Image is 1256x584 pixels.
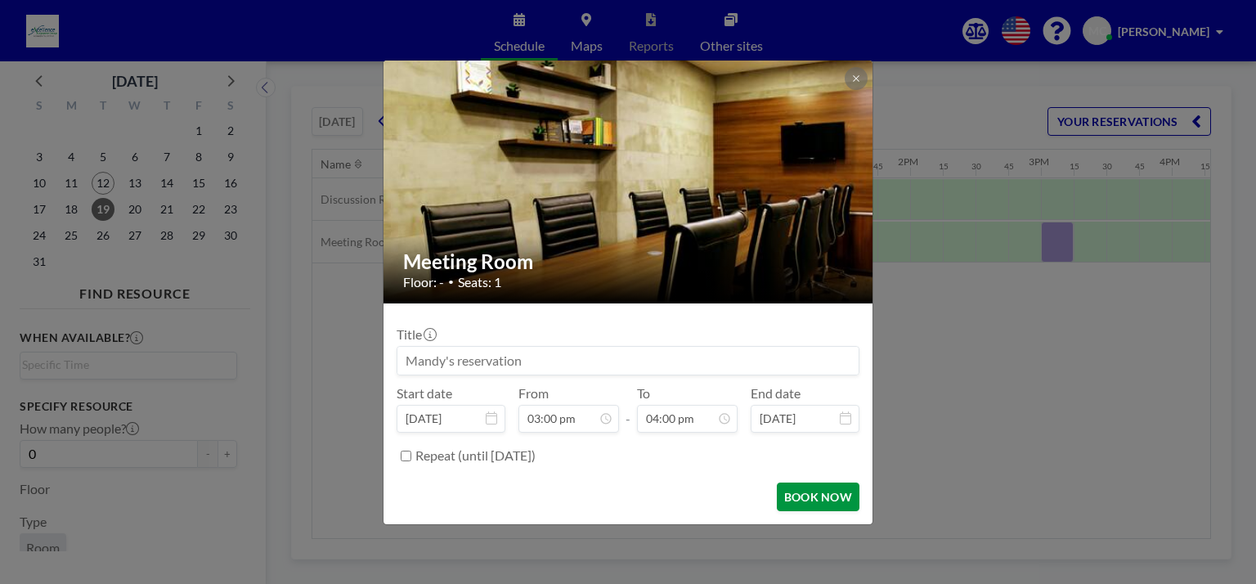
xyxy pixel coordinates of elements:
button: BOOK NOW [777,483,859,511]
label: Title [397,326,435,343]
h2: Meeting Room [403,249,855,274]
label: End date [751,385,801,402]
label: Repeat (until [DATE]) [415,447,536,464]
span: Seats: 1 [458,274,501,290]
span: - [626,391,630,427]
span: Floor: - [403,274,444,290]
label: Start date [397,385,452,402]
img: 537.jpg [384,18,874,345]
input: Mandy's reservation [397,347,859,375]
span: • [448,276,454,288]
label: To [637,385,650,402]
label: From [518,385,549,402]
